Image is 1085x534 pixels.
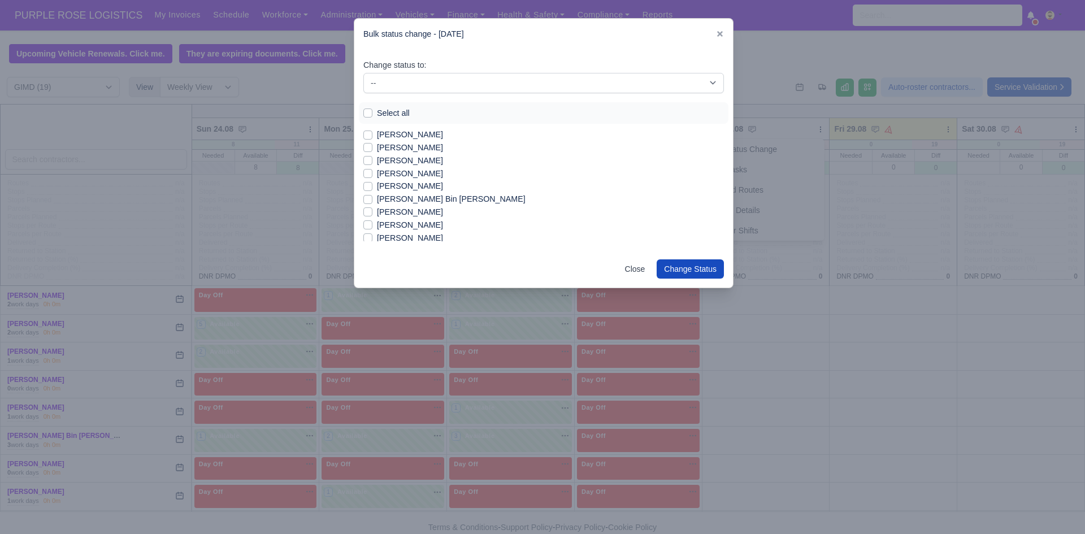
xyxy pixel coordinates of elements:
label: [PERSON_NAME] [377,232,443,245]
label: [PERSON_NAME] [377,167,443,180]
a: Close [618,259,653,279]
label: [PERSON_NAME] [377,141,443,154]
div: Bulk status change - [DATE] [354,19,733,50]
label: [PERSON_NAME] [377,180,443,193]
button: Change Status [657,259,724,279]
label: Select all [377,107,410,120]
label: [PERSON_NAME] [377,206,443,219]
label: [PERSON_NAME] Bin [PERSON_NAME] [377,193,526,206]
label: Change status to: [363,59,427,72]
iframe: Chat Widget [882,403,1085,534]
label: [PERSON_NAME] [377,128,443,141]
label: [PERSON_NAME] [377,154,443,167]
label: [PERSON_NAME] [377,219,443,232]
